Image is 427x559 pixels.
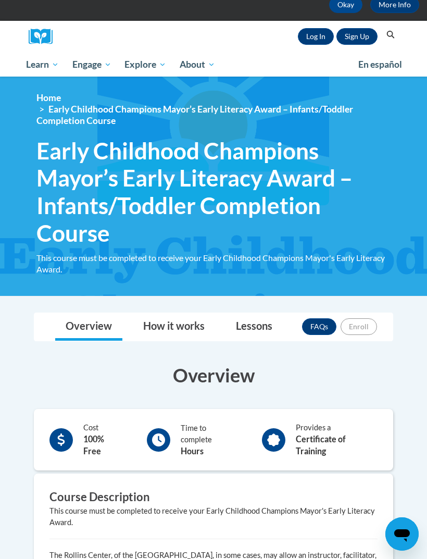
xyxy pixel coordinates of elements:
a: About [173,53,222,77]
button: Enroll [341,318,377,335]
div: Provides a [296,422,378,457]
b: Certificate of Training [296,434,346,456]
a: How it works [133,313,215,341]
span: Early Childhood Champions Mayor’s Early Literacy Award – Infants/Toddler Completion Course [36,137,396,247]
a: Cox Campus [29,29,60,45]
span: Learn [26,58,59,71]
img: Logo brand [29,29,60,45]
span: Early Childhood Champions Mayor’s Early Literacy Award – Infants/Toddler Completion Course [36,104,353,126]
button: Search [383,29,398,41]
a: Register [336,28,378,45]
a: FAQs [302,318,336,335]
a: Lessons [225,313,283,341]
a: Engage [66,53,118,77]
b: Hours [181,446,204,456]
div: Main menu [18,53,409,77]
h3: Overview [34,362,393,388]
div: This course must be completed to receive your Early Childhood Champions Mayor's Early Literacy Aw... [36,252,396,275]
a: Overview [55,313,122,341]
div: Time to complete [181,423,239,457]
span: About [180,58,215,71]
a: Explore [118,53,173,77]
iframe: Button to launch messaging window [385,517,419,551]
a: Home [36,92,61,103]
h3: Course Description [49,489,378,505]
a: Learn [19,53,66,77]
a: En español [351,54,409,76]
span: Engage [72,58,111,71]
span: En español [358,59,402,70]
a: Log In [298,28,334,45]
b: 100% Free [83,434,104,456]
span: Explore [124,58,166,71]
div: Cost [83,422,123,457]
div: This course must be completed to receive your Early Childhood Champions Mayor's Early Literacy Aw... [49,505,378,528]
